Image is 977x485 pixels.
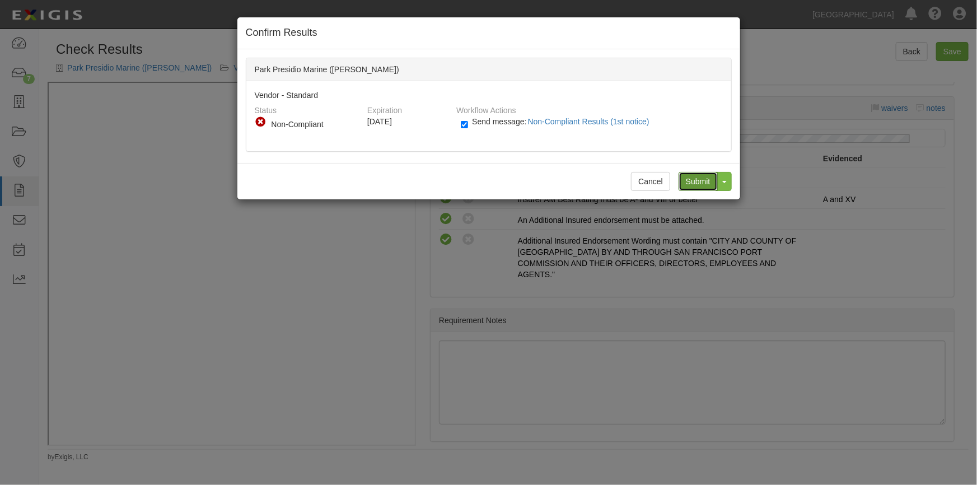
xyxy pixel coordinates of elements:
input: Send message:Non-Compliant Results (1st notice) [461,118,468,131]
i: Non-Compliant [255,116,267,128]
label: Status [255,101,277,116]
span: Send message: [472,117,653,126]
label: Workflow Actions [456,101,516,116]
button: Cancel [631,172,670,191]
div: [DATE] [367,116,448,127]
div: Non-Compliant [272,119,356,130]
span: Non-Compliant Results (1st notice) [528,117,649,126]
input: Submit [679,172,718,191]
div: Vendor - Standard [246,81,731,151]
h4: Confirm Results [246,26,732,40]
div: Park Presidio Marine ([PERSON_NAME]) [246,58,731,81]
button: Send message: [527,114,654,129]
label: Expiration [367,101,402,116]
